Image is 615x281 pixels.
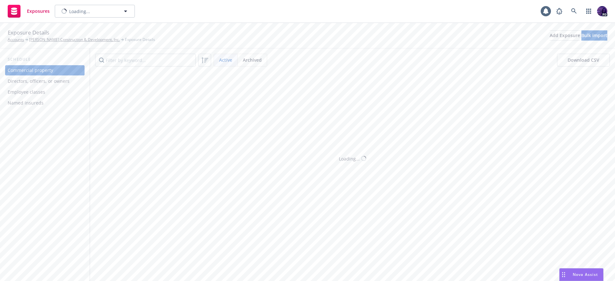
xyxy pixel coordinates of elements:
div: Commercial property [8,65,53,75]
a: Employee classes [5,87,85,97]
a: Accounts [8,37,24,43]
button: Add Exposure [550,30,580,41]
span: Active [219,57,232,63]
a: Directors, officers, or owners [5,76,85,86]
div: Drag to move [560,269,568,281]
div: Add Exposure [550,31,580,40]
a: Exposures [5,2,52,20]
span: Exposure Details [8,28,49,37]
div: Schedule [5,56,85,63]
button: Loading... [55,5,135,18]
span: Exposures [27,9,50,14]
div: Directors, officers, or owners [8,76,70,86]
a: Report a Bug [553,5,566,18]
a: Search [568,5,580,18]
button: Bulk import [581,30,607,41]
input: Filter by keyword... [95,54,196,66]
span: Archived [243,57,262,63]
span: Exposure Details [125,37,155,43]
a: [PERSON_NAME] Construction & Development, Inc. [29,37,120,43]
span: Nova Assist [573,272,598,277]
a: Commercial property [5,65,85,75]
div: Employee classes [8,87,45,97]
button: Download CSV [557,54,610,66]
div: Loading... [339,155,360,162]
button: Nova Assist [559,268,603,281]
a: Switch app [582,5,595,18]
div: Named insureds [8,98,44,108]
span: Loading... [69,8,90,15]
div: Bulk import [581,31,607,40]
a: Named insureds [5,98,85,108]
img: photo [597,6,607,16]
